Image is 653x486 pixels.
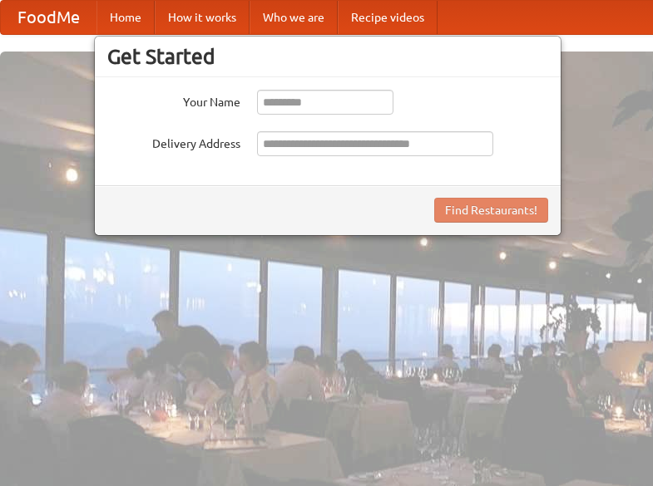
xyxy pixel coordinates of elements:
[338,1,438,34] a: Recipe videos
[107,90,240,110] label: Your Name
[434,198,548,223] button: Find Restaurants!
[107,44,548,69] h3: Get Started
[96,1,155,34] a: Home
[155,1,250,34] a: How it works
[107,131,240,152] label: Delivery Address
[250,1,338,34] a: Who we are
[1,1,96,34] a: FoodMe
